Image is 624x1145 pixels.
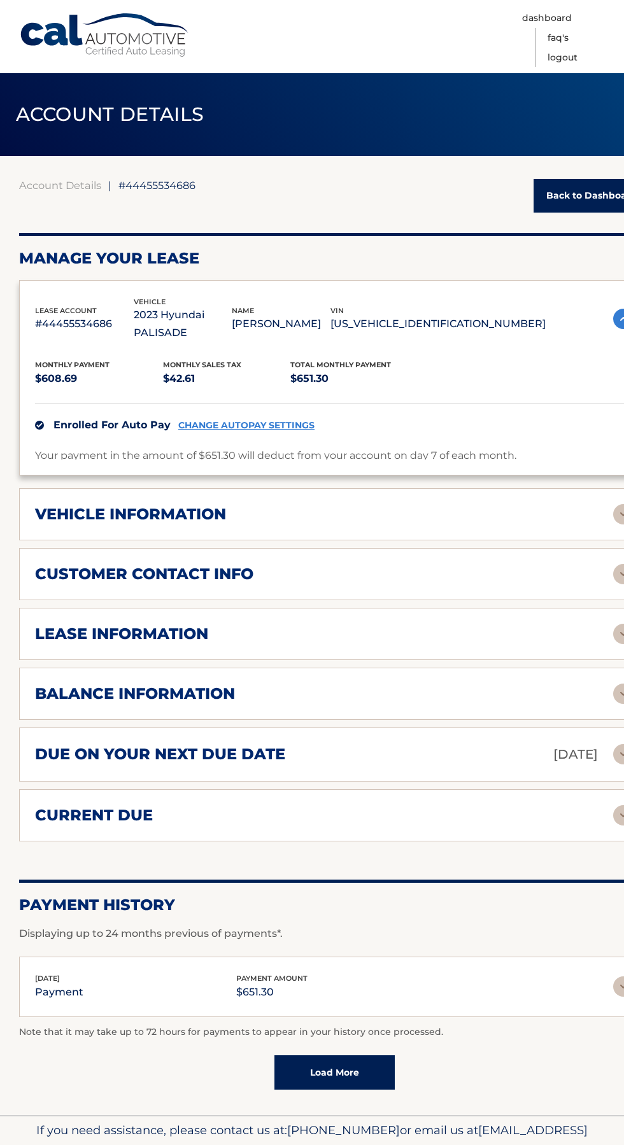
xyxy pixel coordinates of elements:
[236,974,308,983] span: payment amount
[35,974,60,983] span: [DATE]
[232,315,330,333] p: [PERSON_NAME]
[35,565,253,584] h2: customer contact info
[290,360,391,369] span: Total Monthly Payment
[35,983,83,1001] p: payment
[35,505,226,524] h2: vehicle information
[236,983,308,1001] p: $651.30
[35,684,235,703] h2: balance information
[35,806,153,825] h2: current due
[274,1055,395,1090] a: Load More
[35,360,110,369] span: Monthly Payment
[35,370,163,388] p: $608.69
[19,179,101,192] a: Account Details
[330,315,546,333] p: [US_VEHICLE_IDENTIFICATION_NUMBER]
[16,102,204,126] span: ACCOUNT DETAILS
[548,28,569,48] a: FAQ's
[163,360,241,369] span: Monthly sales Tax
[108,179,111,192] span: |
[290,370,418,388] p: $651.30
[232,306,254,315] span: name
[134,297,166,306] span: vehicle
[522,8,572,28] a: Dashboard
[118,179,195,192] span: #44455534686
[178,420,315,431] a: CHANGE AUTOPAY SETTINGS
[287,1123,400,1137] span: [PHONE_NUMBER]
[35,745,285,764] h2: due on your next due date
[35,315,134,333] p: #44455534686
[330,306,344,315] span: vin
[35,447,516,465] p: Your payment in the amount of $651.30 will deduct from your account on day 7 of each month.
[553,743,598,766] p: [DATE]
[35,306,97,315] span: lease account
[35,624,208,643] h2: lease information
[35,421,44,430] img: check.svg
[548,48,578,67] a: Logout
[163,370,291,388] p: $42.61
[19,13,191,58] a: Cal Automotive
[134,306,232,342] p: 2023 Hyundai PALISADE
[53,419,171,431] span: Enrolled For Auto Pay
